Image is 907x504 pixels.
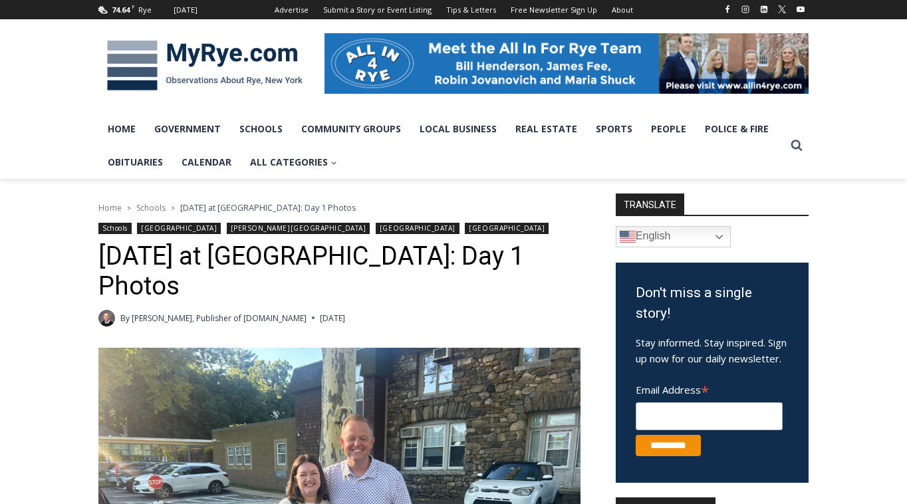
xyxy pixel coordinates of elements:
[737,1,753,17] a: Instagram
[320,312,345,324] time: [DATE]
[636,283,789,324] h3: Don't miss a single story!
[376,223,459,234] a: [GEOGRAPHIC_DATA]
[616,193,684,215] strong: TRANSLATE
[642,112,696,146] a: People
[719,1,735,17] a: Facebook
[774,1,790,17] a: X
[227,223,370,234] a: [PERSON_NAME][GEOGRAPHIC_DATA]
[636,334,789,366] p: Stay informed. Stay inspired. Sign up now for our daily newsletter.
[636,376,783,400] label: Email Address
[756,1,772,17] a: Linkedin
[127,203,131,213] span: >
[120,312,130,324] span: By
[793,1,809,17] a: YouTube
[506,112,586,146] a: Real Estate
[132,313,307,324] a: [PERSON_NAME], Publisher of [DOMAIN_NAME]
[98,146,172,179] a: Obituaries
[180,201,356,213] span: [DATE] at [GEOGRAPHIC_DATA]: Day 1 Photos
[98,201,581,214] nav: Breadcrumbs
[696,112,778,146] a: Police & Fire
[324,33,809,93] img: All in for Rye
[145,112,230,146] a: Government
[785,134,809,158] button: View Search Form
[620,229,636,245] img: en
[138,4,152,16] div: Rye
[172,146,241,179] a: Calendar
[616,226,731,247] a: English
[98,310,115,326] a: Author image
[132,3,135,10] span: F
[171,203,175,213] span: >
[241,146,346,179] a: All Categories
[410,112,506,146] a: Local Business
[98,202,122,213] a: Home
[98,112,145,146] a: Home
[98,241,581,302] h1: [DATE] at [GEOGRAPHIC_DATA]: Day 1 Photos
[292,112,410,146] a: Community Groups
[98,112,785,180] nav: Primary Navigation
[174,4,197,16] div: [DATE]
[586,112,642,146] a: Sports
[98,223,132,234] a: Schools
[465,223,549,234] a: [GEOGRAPHIC_DATA]
[112,5,130,15] span: 74.64
[250,155,337,170] span: All Categories
[98,31,311,100] img: MyRye.com
[137,223,221,234] a: [GEOGRAPHIC_DATA]
[230,112,292,146] a: Schools
[136,202,166,213] a: Schools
